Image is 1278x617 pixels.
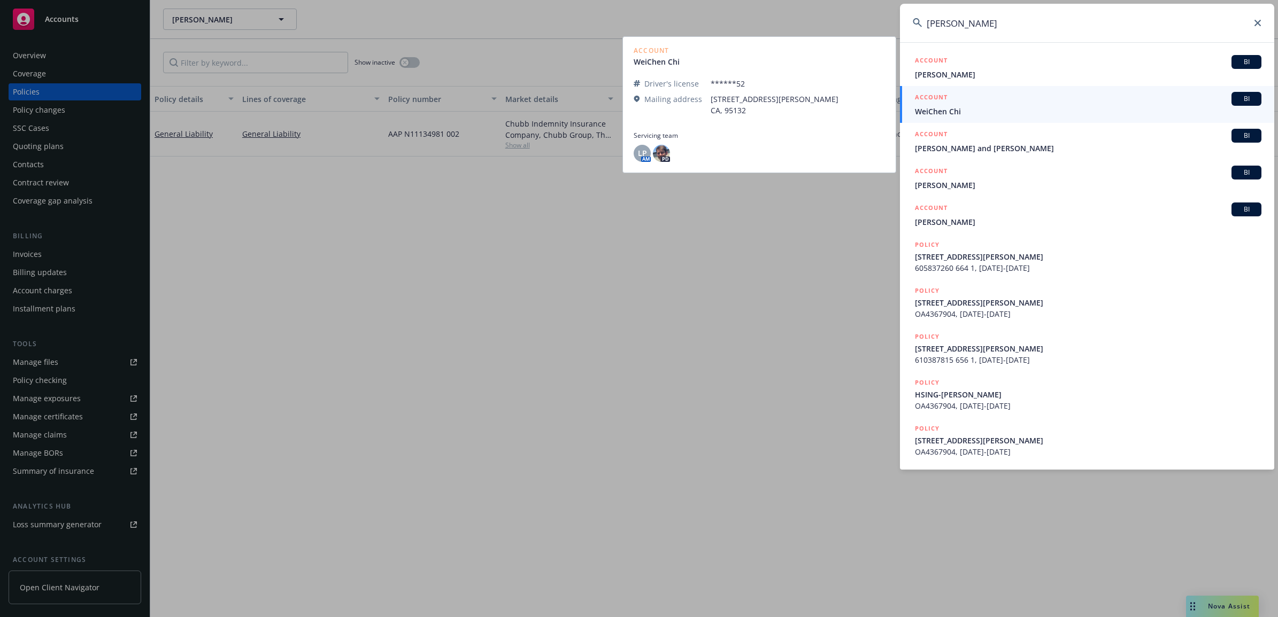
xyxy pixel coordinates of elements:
h5: POLICY [915,285,940,296]
span: [STREET_ADDRESS][PERSON_NAME] [915,343,1261,354]
span: BI [1236,57,1257,67]
span: [STREET_ADDRESS][PERSON_NAME] [915,297,1261,308]
span: BI [1236,168,1257,177]
a: POLICY[STREET_ADDRESS][PERSON_NAME]605837260 664 1, [DATE]-[DATE] [900,233,1274,279]
span: [STREET_ADDRESS][PERSON_NAME] [915,435,1261,446]
a: POLICY[STREET_ADDRESS][PERSON_NAME]610387815 656 1, [DATE]-[DATE] [900,325,1274,371]
span: [STREET_ADDRESS][PERSON_NAME] [915,251,1261,262]
a: ACCOUNTBI[PERSON_NAME] [900,197,1274,233]
span: BI [1236,205,1257,214]
span: [PERSON_NAME] [915,69,1261,80]
h5: ACCOUNT [915,166,948,178]
h5: ACCOUNT [915,129,948,142]
span: WeiChen Chi [915,106,1261,117]
a: POLICYHSING-[PERSON_NAME]OA4367904, [DATE]-[DATE] [900,371,1274,417]
h5: ACCOUNT [915,92,948,105]
input: Search... [900,4,1274,42]
span: BI [1236,94,1257,104]
a: ACCOUNTBI[PERSON_NAME] [900,160,1274,197]
span: [PERSON_NAME] [915,179,1261,191]
span: HSING-[PERSON_NAME] [915,389,1261,400]
a: POLICY[STREET_ADDRESS][PERSON_NAME]OA4367904, [DATE]-[DATE] [900,279,1274,325]
span: BI [1236,131,1257,140]
h5: POLICY [915,239,940,250]
span: OA4367904, [DATE]-[DATE] [915,308,1261,319]
h5: POLICY [915,377,940,388]
span: [PERSON_NAME] [915,216,1261,228]
span: 610387815 656 1, [DATE]-[DATE] [915,354,1261,365]
a: ACCOUNTBI[PERSON_NAME] and [PERSON_NAME] [900,123,1274,160]
h5: ACCOUNT [915,55,948,68]
a: ACCOUNTBI[PERSON_NAME] [900,49,1274,86]
h5: POLICY [915,331,940,342]
h5: ACCOUNT [915,202,948,215]
span: OA4367904, [DATE]-[DATE] [915,446,1261,457]
h5: POLICY [915,423,940,434]
a: ACCOUNTBIWeiChen Chi [900,86,1274,123]
span: OA4367904, [DATE]-[DATE] [915,400,1261,411]
a: POLICY[STREET_ADDRESS][PERSON_NAME]OA4367904, [DATE]-[DATE] [900,417,1274,463]
span: 605837260 664 1, [DATE]-[DATE] [915,262,1261,274]
span: [PERSON_NAME] and [PERSON_NAME] [915,143,1261,154]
